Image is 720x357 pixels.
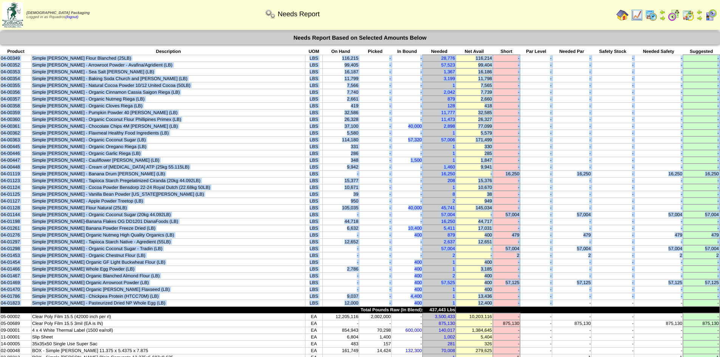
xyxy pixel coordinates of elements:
[359,55,392,62] td: -
[414,300,422,306] a: 400
[705,9,717,21] img: calendarcustomer.gif
[359,68,392,75] td: -
[452,273,455,278] a: 2
[305,102,322,109] td: LBS
[441,171,455,176] a: 16,250
[359,164,392,170] td: -
[305,130,322,136] td: LBS
[444,69,455,74] a: 1,367
[660,15,666,21] img: arrowright.gif
[322,136,359,143] td: 114,180
[32,123,305,130] td: Simple [PERSON_NAME] - Chocolate Chips 4M [PERSON_NAME] (LB)
[322,157,359,164] td: 348
[32,116,305,123] td: Simple [PERSON_NAME] - Organic Coconut Flour Phillipines Primex (LB)
[520,102,552,109] td: -
[683,116,720,123] td: -
[0,150,32,157] td: 04-00446
[591,62,634,68] td: -
[493,89,520,96] td: -
[591,89,634,96] td: -
[408,226,422,231] a: 10,400
[322,96,359,102] td: 2,661
[456,150,493,157] td: 285
[305,150,322,157] td: LBS
[683,55,720,62] td: -
[322,82,359,89] td: 7,566
[414,260,422,265] a: 400
[456,123,493,130] td: 77,099
[616,9,629,21] img: home.gif
[634,62,683,68] td: -
[0,55,32,62] td: 04-00349
[359,150,392,157] td: -
[435,314,455,319] a: 3,500,433
[359,130,392,136] td: -
[408,137,422,142] a: 57,320
[591,96,634,102] td: -
[456,130,493,136] td: 5,579
[414,280,422,285] a: 400
[359,136,392,143] td: -
[32,48,305,55] th: Description
[634,48,683,55] th: Needed Safety
[447,341,455,346] a: 281
[591,116,634,123] td: -
[0,136,32,143] td: 04-00363
[520,68,552,75] td: -
[0,96,32,102] td: 04-00357
[520,48,552,55] th: Par Level
[697,9,703,15] img: arrowleft.gif
[520,130,552,136] td: -
[444,164,455,170] a: 1,460
[444,90,455,95] a: 2,042
[305,164,322,170] td: LBS
[591,68,634,75] td: -
[305,82,322,89] td: LBS
[552,48,591,55] th: Needed Par
[32,75,305,82] td: Simple [PERSON_NAME] - Baking Soda Church and [PERSON_NAME] (LB)
[359,123,392,130] td: -
[406,328,422,333] a: 600,000
[447,232,455,238] a: 879
[683,109,720,116] td: -
[634,150,683,157] td: -
[32,109,305,116] td: Simple [PERSON_NAME] - Pumpkin Powder 40 [PERSON_NAME] (LB)
[493,62,520,68] td: -
[392,116,423,123] td: -
[456,157,493,164] td: 1,847
[456,136,493,143] td: 171,499
[634,102,683,109] td: -
[452,130,455,136] a: 1
[322,116,359,123] td: 26,328
[520,116,552,123] td: -
[683,75,720,82] td: -
[552,62,591,68] td: -
[591,136,634,143] td: -
[493,102,520,109] td: -
[493,157,520,164] td: -
[552,157,591,164] td: -
[634,68,683,75] td: -
[322,109,359,116] td: 32,586
[520,62,552,68] td: -
[26,11,90,15] span: [DEMOGRAPHIC_DATA] Packaging
[305,75,322,82] td: LBS
[456,143,493,150] td: 330
[359,48,392,55] th: Picked
[359,157,392,164] td: -
[520,109,552,116] td: -
[392,102,423,109] td: -
[493,109,520,116] td: -
[322,75,359,82] td: 11,799
[305,143,322,150] td: LBS
[414,273,422,278] a: 400
[0,164,32,170] td: 04-00448
[359,89,392,96] td: -
[552,89,591,96] td: -
[634,75,683,82] td: -
[634,82,683,89] td: -
[660,9,666,15] img: arrowleft.gif
[0,68,32,75] td: 04-00353
[552,102,591,109] td: -
[32,157,305,164] td: Simple [PERSON_NAME] - Cauliflower [PERSON_NAME] (LB)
